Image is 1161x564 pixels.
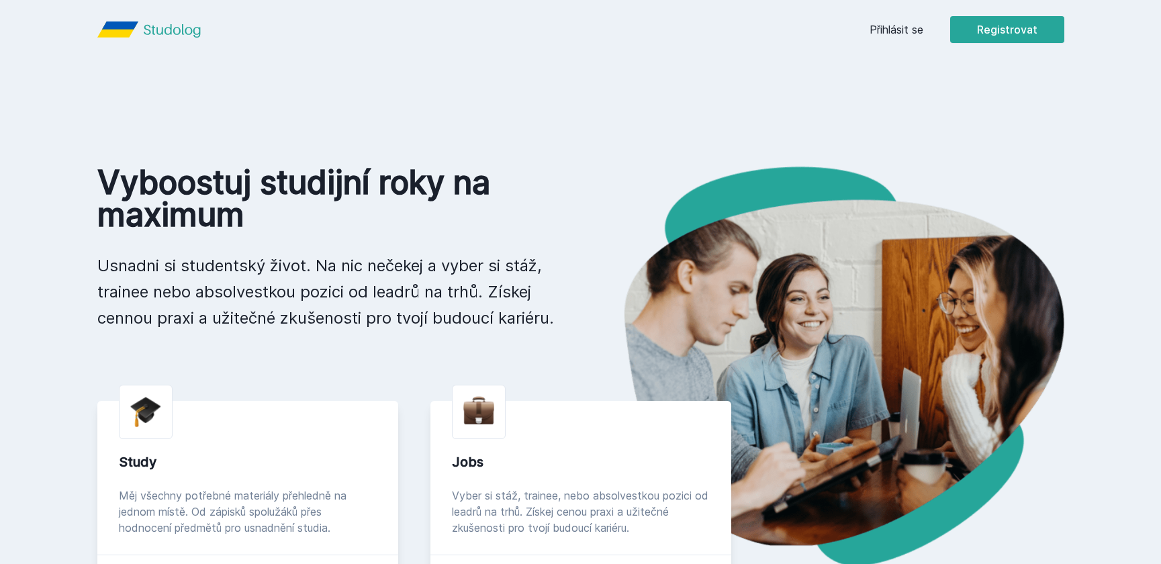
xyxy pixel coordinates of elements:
[870,21,923,38] a: Přihlásit se
[119,453,377,471] div: Study
[452,453,710,471] div: Jobs
[463,393,494,428] img: briefcase.png
[97,167,559,231] h1: Vyboostuj studijní roky na maximum
[119,487,377,536] div: Měj všechny potřebné materiály přehledně na jednom místě. Od zápisků spolužáků přes hodnocení pře...
[950,16,1064,43] button: Registrovat
[452,487,710,536] div: Vyber si stáž, trainee, nebo absolvestkou pozici od leadrů na trhů. Získej cenou praxi a užitečné...
[97,252,559,331] p: Usnadni si studentský život. Na nic nečekej a vyber si stáž, trainee nebo absolvestkou pozici od ...
[130,396,161,428] img: graduation-cap.png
